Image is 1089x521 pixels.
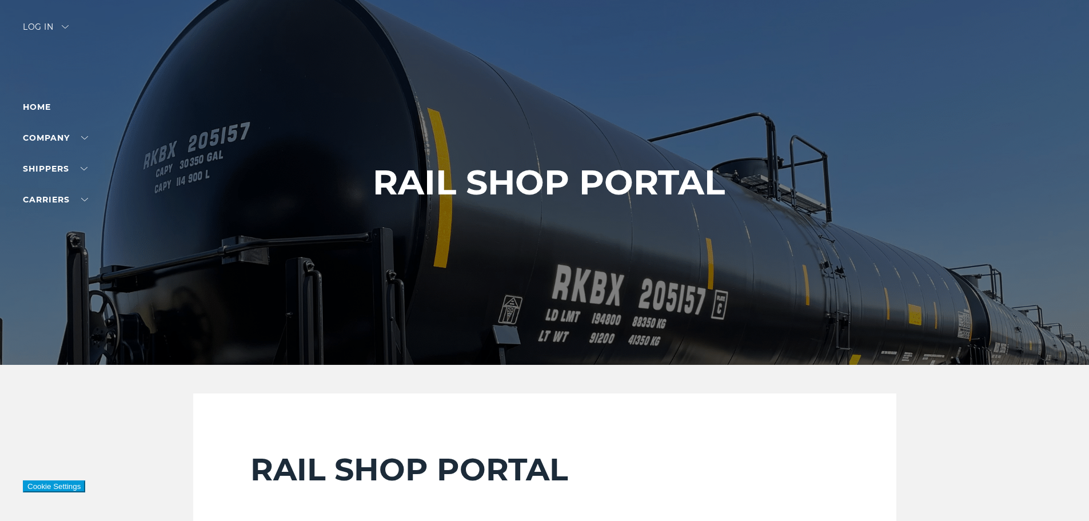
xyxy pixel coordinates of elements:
button: Cookie Settings [23,480,85,492]
h1: RAIL SHOP PORTAL [373,163,725,202]
div: Log in [23,23,69,39]
a: Company [23,133,88,143]
h2: RAIL SHOP PORTAL [250,451,839,488]
a: SHIPPERS [23,164,87,174]
a: Carriers [23,194,88,205]
img: arrow [62,25,69,29]
img: kbx logo [502,23,588,73]
a: Home [23,102,51,112]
